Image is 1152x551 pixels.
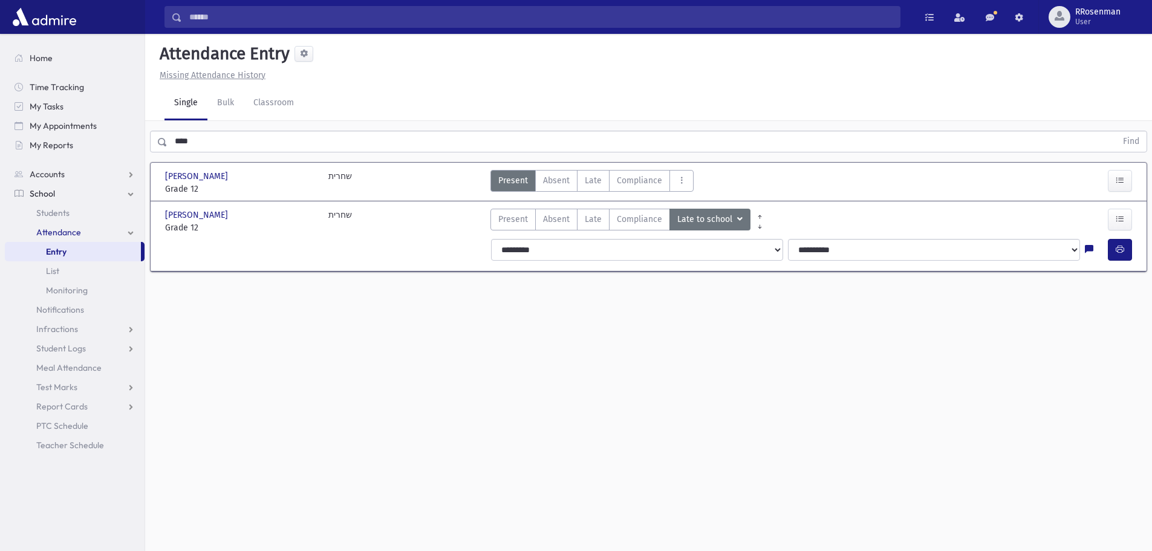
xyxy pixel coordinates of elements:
a: Meal Attendance [5,358,145,377]
span: My Reports [30,140,73,151]
span: Teacher Schedule [36,440,104,451]
a: School [5,184,145,203]
span: Students [36,207,70,218]
span: Late [585,174,602,187]
span: RRosenman [1075,7,1121,17]
span: Late [585,213,602,226]
div: שחרית [328,209,352,234]
img: AdmirePro [10,5,79,29]
span: Infractions [36,324,78,334]
span: [PERSON_NAME] [165,209,230,221]
span: Attendance [36,227,81,238]
div: שחרית [328,170,352,195]
span: Time Tracking [30,82,84,93]
span: Meal Attendance [36,362,102,373]
span: List [46,266,59,276]
a: Notifications [5,300,145,319]
input: Search [182,6,900,28]
a: Monitoring [5,281,145,300]
a: Single [164,86,207,120]
a: Entry [5,242,141,261]
a: My Tasks [5,97,145,116]
a: Students [5,203,145,223]
span: Compliance [617,174,662,187]
span: Absent [543,213,570,226]
span: My Tasks [30,101,63,112]
span: Report Cards [36,401,88,412]
span: PTC Schedule [36,420,88,431]
span: Late to school [677,213,735,226]
a: PTC Schedule [5,416,145,435]
a: My Appointments [5,116,145,135]
span: Present [498,174,528,187]
a: Bulk [207,86,244,120]
a: Classroom [244,86,304,120]
a: Student Logs [5,339,145,358]
span: User [1075,17,1121,27]
span: Notifications [36,304,84,315]
a: Teacher Schedule [5,435,145,455]
a: Attendance [5,223,145,242]
span: Present [498,213,528,226]
div: AttTypes [490,209,750,234]
span: Home [30,53,53,64]
h5: Attendance Entry [155,44,290,64]
a: Infractions [5,319,145,339]
a: My Reports [5,135,145,155]
span: Student Logs [36,343,86,354]
span: Grade 12 [165,183,316,195]
span: Absent [543,174,570,187]
button: Late to school [669,209,750,230]
span: Grade 12 [165,221,316,234]
div: AttTypes [490,170,694,195]
a: Accounts [5,165,145,184]
a: Time Tracking [5,77,145,97]
span: Monitoring [46,285,88,296]
span: Test Marks [36,382,77,393]
span: [PERSON_NAME] [165,170,230,183]
span: Entry [46,246,67,257]
span: My Appointments [30,120,97,131]
a: Home [5,48,145,68]
a: Report Cards [5,397,145,416]
span: Accounts [30,169,65,180]
span: Compliance [617,213,662,226]
span: School [30,188,55,199]
button: Find [1116,131,1147,152]
a: Test Marks [5,377,145,397]
u: Missing Attendance History [160,70,265,80]
a: Missing Attendance History [155,70,265,80]
a: List [5,261,145,281]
